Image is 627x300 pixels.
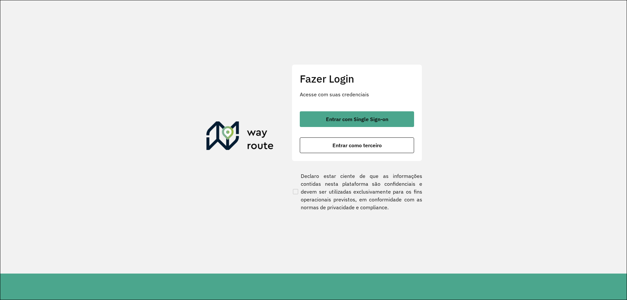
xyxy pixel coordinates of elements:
span: Entrar como terceiro [332,143,382,148]
button: button [300,111,414,127]
p: Acesse com suas credenciais [300,90,414,98]
span: Entrar com Single Sign-on [326,117,388,122]
label: Declaro estar ciente de que as informações contidas nesta plataforma são confidenciais e devem se... [292,172,422,211]
h2: Fazer Login [300,72,414,85]
img: Roteirizador AmbevTech [206,121,274,153]
button: button [300,137,414,153]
